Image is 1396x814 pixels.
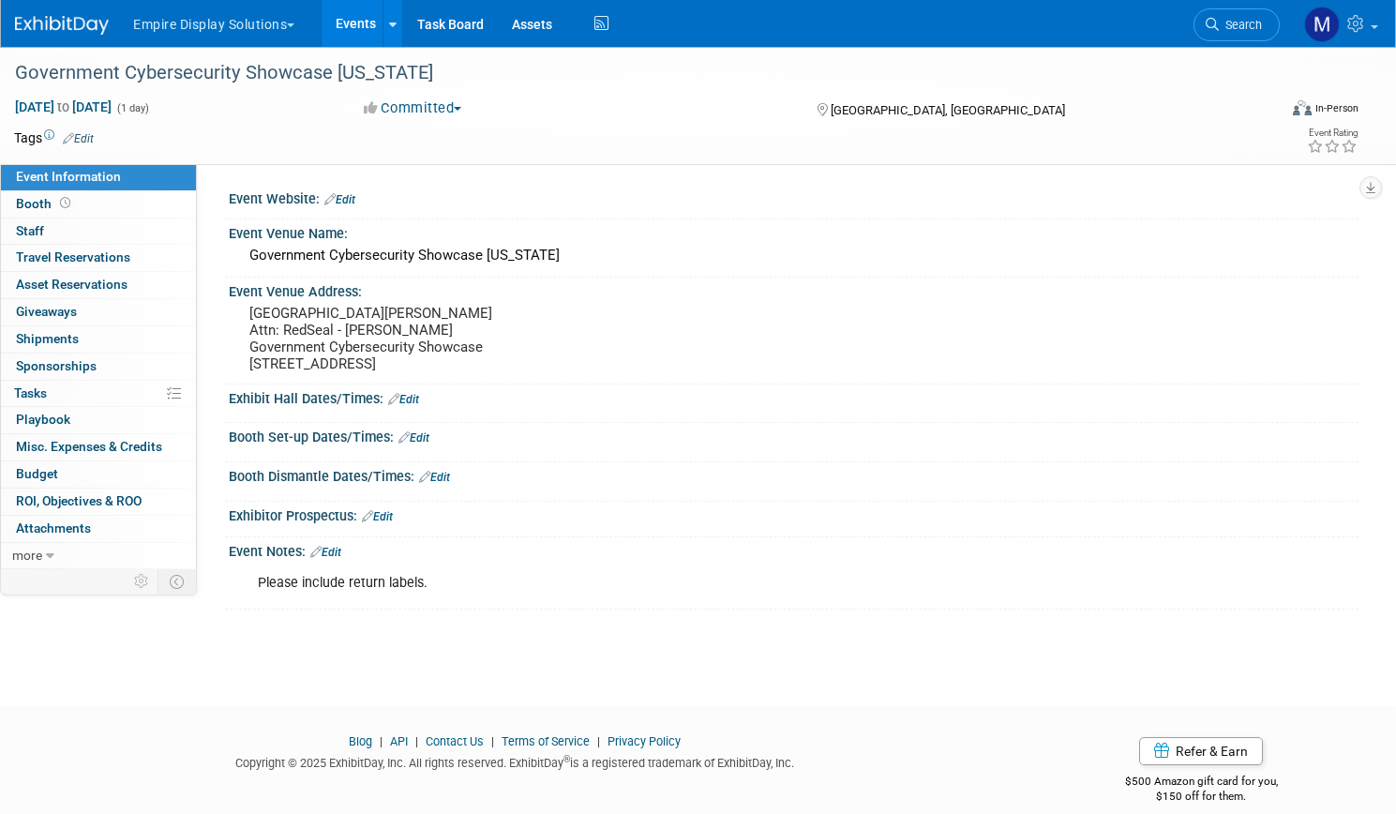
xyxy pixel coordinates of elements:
div: Exhibit Hall Dates/Times: [229,384,1358,409]
td: Toggle Event Tabs [158,569,197,594]
a: Refer & Earn [1139,737,1263,765]
a: Budget [1,461,196,488]
div: Exhibitor Prospectus: [229,502,1358,526]
a: Staff [1,219,196,245]
div: Event Venue Name: [229,219,1358,243]
div: Event Venue Address: [229,278,1358,301]
div: Booth Dismantle Dates/Times: [229,462,1358,487]
div: Event Rating [1307,128,1358,138]
div: Please include return labels. [245,565,1142,602]
div: Event Website: [229,185,1358,209]
a: Booth [1,191,196,218]
a: Privacy Policy [608,734,681,748]
span: | [487,734,499,748]
a: Edit [388,393,419,406]
img: Matt h [1304,7,1340,42]
a: Misc. Expenses & Credits [1,434,196,460]
a: Edit [324,193,355,206]
span: Tasks [14,385,47,400]
a: Tasks [1,381,196,407]
div: Copyright © 2025 ExhibitDay, Inc. All rights reserved. ExhibitDay is a registered trademark of Ex... [14,750,1015,772]
div: Government Cybersecurity Showcase [US_STATE] [8,56,1244,90]
div: $500 Amazon gift card for you, [1043,761,1358,805]
span: | [375,734,387,748]
span: Sponsorships [16,358,97,373]
a: Edit [419,471,450,484]
span: | [593,734,605,748]
a: Blog [349,734,372,748]
span: Attachments [16,520,91,535]
span: Search [1219,18,1262,32]
a: Sponsorships [1,354,196,380]
div: $150 off for them. [1043,789,1358,805]
span: Giveaways [16,304,77,319]
span: Staff [16,223,44,238]
span: more [12,548,42,563]
span: Shipments [16,331,79,346]
a: Event Information [1,164,196,190]
div: Event Format [1158,98,1358,126]
a: Shipments [1,326,196,353]
span: ROI, Objectives & ROO [16,493,142,508]
a: Edit [63,132,94,145]
a: API [390,734,408,748]
div: Booth Set-up Dates/Times: [229,423,1358,447]
a: Edit [398,431,429,445]
td: Personalize Event Tab Strip [126,569,158,594]
span: Travel Reservations [16,249,130,264]
td: Tags [14,128,94,147]
span: Booth [16,196,74,211]
a: Edit [362,510,393,523]
a: Contact Us [426,734,484,748]
a: Giveaways [1,299,196,325]
span: Asset Reservations [16,277,128,292]
a: Travel Reservations [1,245,196,271]
span: | [411,734,423,748]
span: Event Information [16,169,121,184]
img: Format-Inperson.png [1293,100,1312,115]
span: [GEOGRAPHIC_DATA], [GEOGRAPHIC_DATA] [831,103,1065,117]
span: Playbook [16,412,70,427]
span: (1 day) [115,102,149,114]
span: Misc. Expenses & Credits [16,439,162,454]
a: Edit [310,546,341,559]
a: Attachments [1,516,196,542]
span: Booth not reserved yet [56,196,74,210]
div: Government Cybersecurity Showcase [US_STATE] [243,241,1344,270]
img: ExhibitDay [15,16,109,35]
a: Playbook [1,407,196,433]
a: more [1,543,196,569]
span: to [54,99,72,114]
div: In-Person [1314,101,1358,115]
sup: ® [563,754,570,764]
a: ROI, Objectives & ROO [1,489,196,515]
span: [DATE] [DATE] [14,98,113,115]
span: Budget [16,466,58,481]
button: Committed [357,98,469,118]
a: Terms of Service [502,734,590,748]
a: Search [1193,8,1280,41]
pre: [GEOGRAPHIC_DATA][PERSON_NAME] Attn: RedSeal - [PERSON_NAME] Government Cybersecurity Showcase [S... [249,305,679,372]
div: Event Notes: [229,537,1358,562]
a: Asset Reservations [1,272,196,298]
